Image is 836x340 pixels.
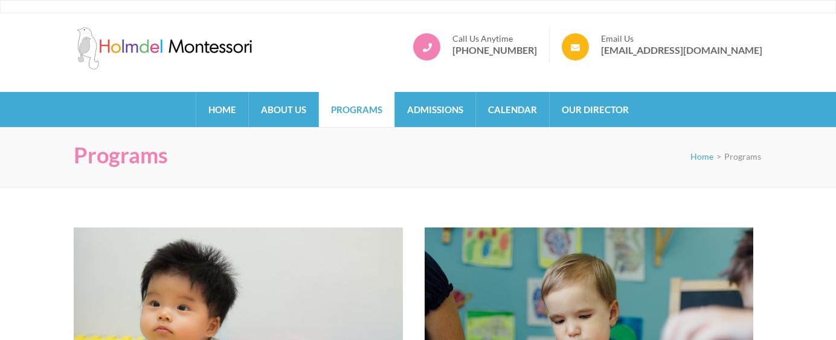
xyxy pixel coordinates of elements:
a: Our Director [550,92,641,127]
a: [EMAIL_ADDRESS][DOMAIN_NAME] [601,44,762,56]
span: > [716,151,721,162]
a: Programs [319,92,394,127]
h1: Programs [74,142,168,168]
span: Email Us [601,33,762,44]
a: Home [196,92,248,127]
a: [PHONE_NUMBER] [452,44,537,56]
a: Calendar [476,92,549,127]
span: Call Us Anytime [452,33,537,44]
a: Admissions [395,92,475,127]
img: Holmdel Montessori School [74,27,255,70]
a: Home [690,151,713,162]
a: About Us [249,92,318,127]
